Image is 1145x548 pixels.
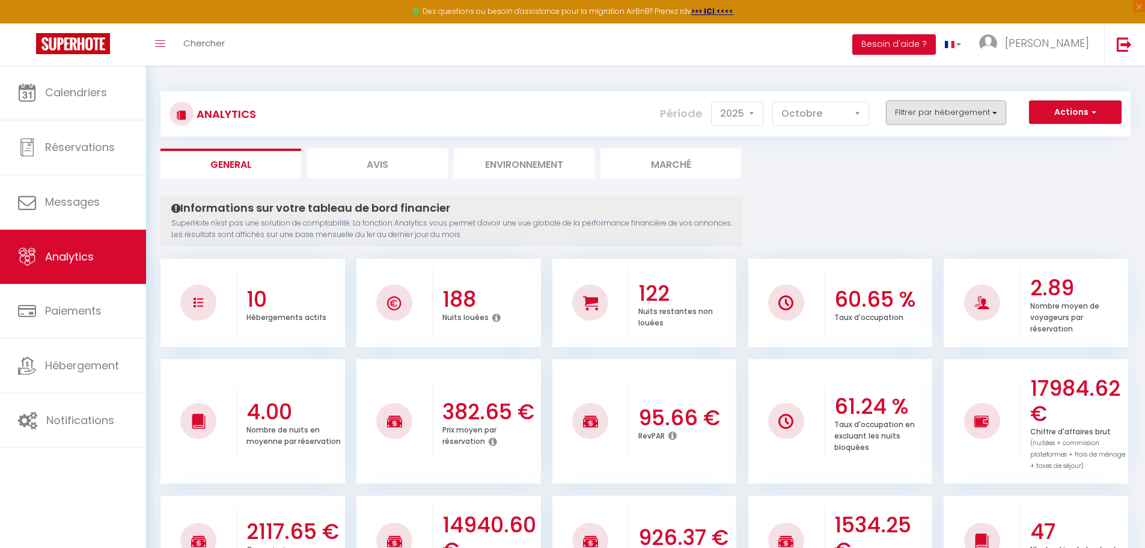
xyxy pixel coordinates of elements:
[778,414,793,429] img: NO IMAGE
[1030,519,1126,544] h3: 47
[194,100,256,128] h3: Analytics
[442,399,538,425] h3: 382.65 €
[834,417,915,452] p: Taux d'occupation en excluant les nuits bloquées
[1030,376,1126,426] h3: 17984.62 €
[834,394,930,419] h3: 61.24 %
[45,194,100,209] span: Messages
[246,310,326,322] p: Hébergements actifs
[600,149,741,178] li: Marché
[45,303,102,318] span: Paiements
[834,310,903,322] p: Taux d'occupation
[1005,35,1089,51] span: [PERSON_NAME]
[660,100,702,127] label: Période
[307,149,448,178] li: Avis
[1030,424,1125,471] p: Chiffre d'affaires brut
[45,85,107,100] span: Calendriers
[691,6,733,16] a: >>> ICI <<<<
[974,414,989,428] img: NO IMAGE
[45,249,94,264] span: Analytics
[246,287,342,312] h3: 10
[638,281,734,306] h3: 122
[45,358,119,373] span: Hébergement
[970,23,1104,66] a: ... [PERSON_NAME]
[171,218,732,241] p: SuperHote n'est pas une solution de comptabilité. La fonction Analytics vous permet d'avoir une v...
[1030,276,1126,301] h3: 2.89
[36,33,110,54] img: Super Booking
[442,422,496,446] p: Prix moyen par réservation
[454,149,594,178] li: Environnement
[194,298,203,307] img: NO IMAGE
[1117,37,1132,52] img: logout
[886,100,1006,125] button: Filtrer par hébergement
[171,202,732,215] h4: Informations sur votre tableau de bord financier
[45,140,115,155] span: Réservations
[160,149,301,178] li: General
[1030,298,1099,334] p: Nombre moyen de voyageurs par réservation
[638,304,713,328] p: Nuits restantes non louées
[638,405,734,431] h3: 95.66 €
[834,287,930,312] h3: 60.65 %
[246,399,342,425] h3: 4.00
[46,413,114,428] span: Notifications
[246,519,342,544] h3: 2117.65 €
[246,422,341,446] p: Nombre de nuits en moyenne par réservation
[174,23,234,66] a: Chercher
[1029,100,1122,125] button: Actions
[183,37,225,49] span: Chercher
[442,287,538,312] h3: 188
[979,34,997,52] img: ...
[852,34,936,55] button: Besoin d'aide ?
[1030,439,1125,470] span: (nuitées + commission plateformes + frais de ménage + taxes de séjour)
[638,428,665,441] p: RevPAR
[442,310,489,322] p: Nuits louées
